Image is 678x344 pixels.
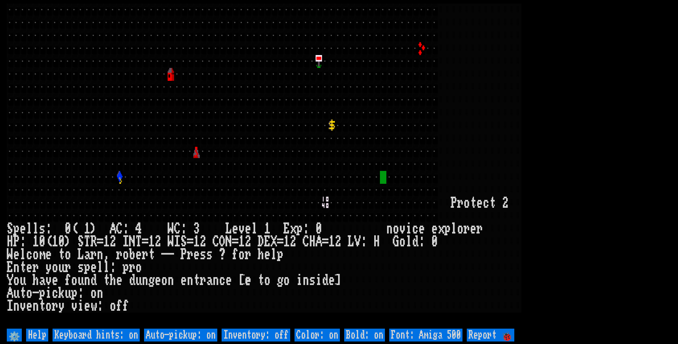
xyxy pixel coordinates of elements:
div: 1 [238,235,245,248]
div: X [271,235,277,248]
div: o [135,261,142,274]
div: e [245,222,251,235]
div: [ [238,274,245,287]
div: i [406,222,412,235]
div: h [33,274,39,287]
div: n [168,274,174,287]
div: c [483,197,489,210]
div: o [457,222,464,235]
div: r [33,261,39,274]
div: n [142,274,148,287]
div: : [303,222,309,235]
div: x [438,222,444,235]
div: e [90,261,97,274]
div: S [78,235,84,248]
div: E [283,222,290,235]
div: t [20,287,26,300]
div: g [277,274,283,287]
div: o [26,287,33,300]
div: 0 [65,222,71,235]
div: = [277,235,283,248]
div: 2 [245,235,251,248]
input: ⚙️ [7,329,22,341]
div: H [7,235,13,248]
div: e [245,274,251,287]
div: v [45,274,52,287]
div: n [33,300,39,313]
div: 1 [52,235,58,248]
div: l [33,222,39,235]
div: c [52,287,58,300]
div: ? [219,248,226,261]
div: e [116,274,123,287]
div: d [412,235,419,248]
div: k [58,287,65,300]
div: r [464,222,470,235]
div: 4 [135,222,142,235]
div: A [110,222,116,235]
div: D [258,235,264,248]
div: R [90,235,97,248]
div: u [65,287,71,300]
div: l [251,222,258,235]
div: d [90,274,97,287]
div: e [84,300,90,313]
input: Keyboard hints: on [53,329,140,341]
div: t [258,274,264,287]
div: P [451,197,457,210]
div: : [123,222,129,235]
div: I [7,300,13,313]
input: Inventory: off [222,329,290,341]
div: v [20,300,26,313]
div: r [142,248,148,261]
div: W [168,222,174,235]
div: t [39,300,45,313]
div: s [206,248,213,261]
div: E [264,235,271,248]
div: ] [335,274,341,287]
div: S [7,222,13,235]
div: s [39,222,45,235]
div: 1 [148,235,155,248]
div: t [20,261,26,274]
div: 2 [290,235,296,248]
div: 2 [200,235,206,248]
div: p [71,287,78,300]
div: n [13,261,20,274]
div: l [451,222,457,235]
div: u [78,274,84,287]
div: H [309,235,316,248]
div: 1 [84,222,90,235]
input: Font: Amiga 500 [389,329,462,341]
div: l [97,261,103,274]
div: t [193,274,200,287]
div: : [97,300,103,313]
div: C [116,222,123,235]
div: o [283,274,290,287]
div: : [361,235,367,248]
div: : [78,287,84,300]
div: E [7,261,13,274]
div: T [84,235,90,248]
div: e [193,248,200,261]
div: f [123,300,129,313]
div: r [476,222,483,235]
div: n [213,274,219,287]
div: = [232,235,238,248]
input: Report 🐞 [467,329,514,341]
div: v [71,300,78,313]
div: t [489,197,496,210]
div: 0 [58,235,65,248]
div: g [148,274,155,287]
div: C [303,235,309,248]
div: e [476,197,483,210]
div: = [322,235,328,248]
div: 0 [431,235,438,248]
div: L [348,235,354,248]
div: ) [65,235,71,248]
div: , [103,248,110,261]
div: : [45,222,52,235]
div: f [232,248,238,261]
div: 1 [193,235,200,248]
div: 0 [316,222,322,235]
